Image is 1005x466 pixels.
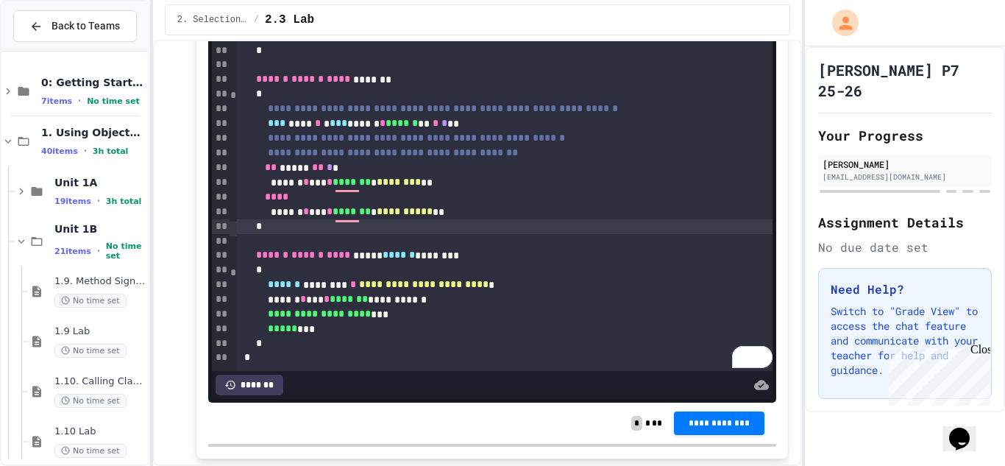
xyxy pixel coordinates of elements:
[41,146,78,156] span: 40 items
[818,60,992,101] h1: [PERSON_NAME] P7 25-26
[54,247,91,256] span: 21 items
[84,145,87,157] span: •
[41,76,146,89] span: 0: Getting Started
[54,176,146,189] span: Unit 1A
[54,344,127,358] span: No time set
[831,280,979,298] h3: Need Help?
[818,239,992,256] div: No due date set
[41,126,146,139] span: 1. Using Objects and Methods
[13,10,137,42] button: Back to Teams
[823,172,987,183] div: [EMAIL_ADDRESS][DOMAIN_NAME]
[97,195,100,207] span: •
[54,222,146,236] span: Unit 1B
[97,245,100,257] span: •
[54,444,127,458] span: No time set
[54,197,91,206] span: 19 items
[78,95,81,107] span: •
[823,158,987,171] div: [PERSON_NAME]
[254,14,259,26] span: /
[54,375,146,388] span: 1.10. Calling Class Methods
[54,294,127,308] span: No time set
[106,197,142,206] span: 3h total
[817,6,862,40] div: My Account
[54,325,146,338] span: 1.9 Lab
[106,241,146,261] span: No time set
[177,14,248,26] span: 2. Selection and Iteration
[54,394,127,408] span: No time set
[883,343,990,406] iframe: chat widget
[818,125,992,146] h2: Your Progress
[52,18,120,34] span: Back to Teams
[93,146,129,156] span: 3h total
[41,96,72,106] span: 7 items
[87,96,140,106] span: No time set
[265,11,314,29] span: 2.3 Lab
[54,426,146,438] span: 1.10 Lab
[818,212,992,233] h2: Assignment Details
[831,304,979,378] p: Switch to "Grade View" to access the chat feature and communicate with your teacher for help and ...
[6,6,102,93] div: Chat with us now!Close
[943,407,990,451] iframe: chat widget
[54,275,146,288] span: 1.9. Method Signatures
